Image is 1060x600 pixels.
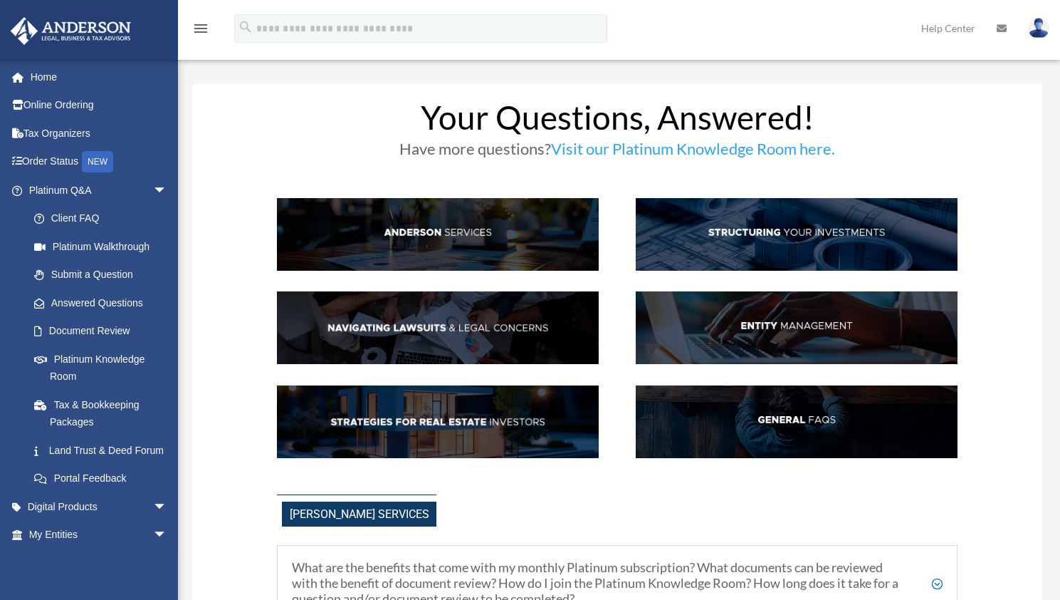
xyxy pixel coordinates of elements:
[153,521,182,550] span: arrow_drop_down
[10,63,189,91] a: Home
[192,25,209,37] a: menu
[10,492,189,521] a: Digital Productsarrow_drop_down
[20,390,189,436] a: Tax & Bookkeeping Packages
[153,549,182,578] span: arrow_drop_down
[277,291,598,364] img: NavLaw_hdr
[10,91,189,120] a: Online Ordering
[238,19,253,35] i: search
[82,151,113,172] div: NEW
[1028,18,1049,38] img: User Pic
[6,17,135,45] img: Anderson Advisors Platinum Portal
[282,502,436,527] span: [PERSON_NAME] Services
[636,198,957,271] img: StructInv_hdr
[636,291,957,364] img: EntManag_hdr
[20,345,189,390] a: Platinum Knowledge Room
[153,492,182,522] span: arrow_drop_down
[153,176,182,205] span: arrow_drop_down
[10,119,189,148] a: Tax Organizers
[10,521,189,549] a: My Entitiesarrow_drop_down
[10,148,189,177] a: Order StatusNEW
[20,232,189,261] a: Platinum Walkthrough
[20,465,189,493] a: Portal Feedback
[10,549,189,577] a: My [PERSON_NAME] Teamarrow_drop_down
[277,198,598,271] img: AndServ_hdr
[20,317,189,346] a: Document Review
[20,289,189,317] a: Answered Questions
[277,101,957,141] h1: Your Questions, Answered!
[20,205,182,233] a: Client FAQ
[277,141,957,164] h3: Have more questions?
[192,20,209,37] i: menu
[20,261,189,289] a: Submit a Question
[636,386,957,458] img: GenFAQ_hdr
[551,139,835,165] a: Visit our Platinum Knowledge Room here.
[20,436,189,465] a: Land Trust & Deed Forum
[10,176,189,205] a: Platinum Q&Aarrow_drop_down
[277,386,598,458] img: StratsRE_hdr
